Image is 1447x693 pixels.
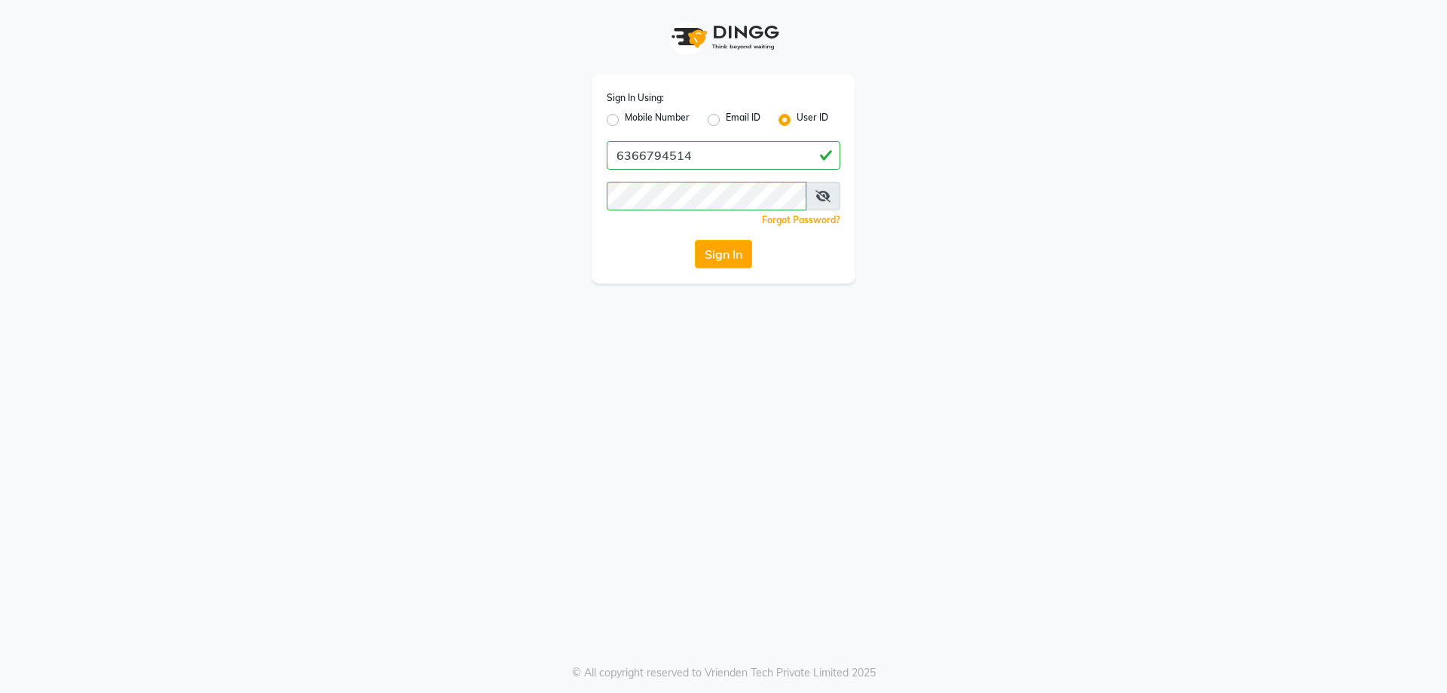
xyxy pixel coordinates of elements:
label: User ID [797,111,828,129]
input: Username [607,141,840,170]
label: Mobile Number [625,111,690,129]
label: Sign In Using: [607,91,664,105]
img: logo1.svg [663,15,784,60]
a: Forgot Password? [762,214,840,225]
label: Email ID [726,111,760,129]
button: Sign In [695,240,752,268]
input: Username [607,182,806,210]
